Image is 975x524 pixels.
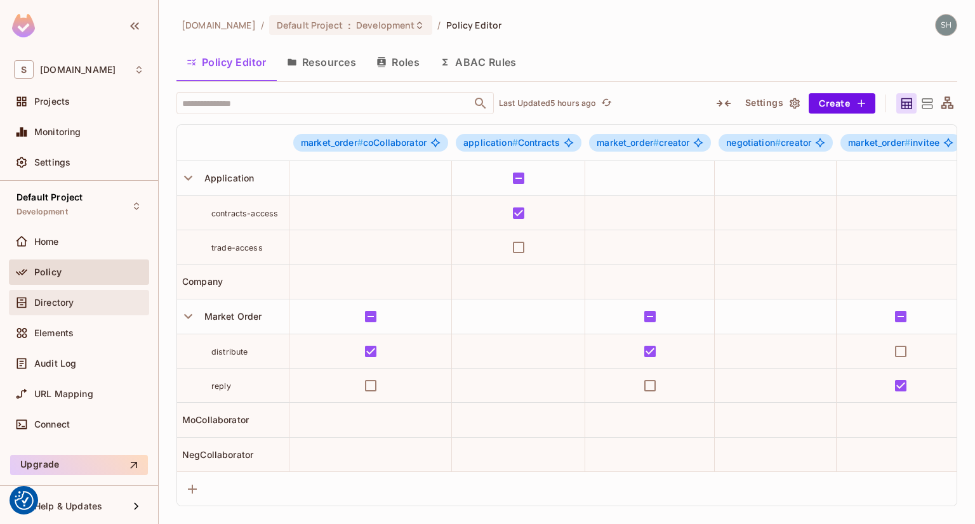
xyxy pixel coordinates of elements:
[177,414,249,425] span: MoCollaborator
[356,19,415,31] span: Development
[437,19,441,31] li: /
[261,19,264,31] li: /
[740,93,804,114] button: Settings
[34,157,70,167] span: Settings
[12,14,35,37] img: SReyMgAAAABJRU5ErkJggg==
[848,137,910,148] span: market_order
[905,137,910,148] span: #
[653,137,659,148] span: #
[347,20,352,30] span: :
[463,137,518,148] span: application
[512,137,518,148] span: #
[211,209,278,218] span: contracts-access
[277,46,366,78] button: Resources
[10,455,148,475] button: Upgrade
[601,97,612,110] span: refresh
[34,501,102,511] span: Help & Updates
[17,192,83,202] span: Default Project
[40,65,116,75] span: Workspace: sea.live
[499,98,596,108] p: Last Updated 5 hours ago
[182,19,256,31] span: the active workspace
[463,138,560,148] span: Contracts
[34,389,93,399] span: URL Mapping
[775,137,781,148] span: #
[176,46,277,78] button: Policy Editor
[840,134,961,152] span: market_order#invitee
[809,93,875,114] button: Create
[472,95,489,112] button: Open
[17,207,68,217] span: Development
[15,491,34,510] img: Revisit consent button
[293,134,448,152] span: market_order#coCollaborator
[34,267,62,277] span: Policy
[34,298,74,308] span: Directory
[34,328,74,338] span: Elements
[34,127,81,137] span: Monitoring
[177,449,253,460] span: NegCollaborator
[599,96,614,111] button: refresh
[177,276,223,287] span: Company
[211,347,248,357] span: distribute
[211,243,263,252] span: trade-access
[596,96,614,111] span: Click to refresh data
[430,46,527,78] button: ABAC Rules
[589,134,711,152] span: market_order#creator
[726,138,811,148] span: creator
[34,358,76,369] span: Audit Log
[848,138,939,148] span: invitee
[34,96,70,107] span: Projects
[15,491,34,510] button: Consent Preferences
[199,311,262,322] span: Market Order
[301,137,363,148] span: market_order
[719,134,833,152] span: negotiation#creator
[211,381,231,391] span: reply
[597,138,689,148] span: creator
[446,19,502,31] span: Policy Editor
[366,46,430,78] button: Roles
[34,419,70,429] span: Connect
[199,173,255,183] span: Application
[277,19,343,31] span: Default Project
[456,134,581,152] span: application#Contracts
[357,137,363,148] span: #
[936,15,957,36] img: shyamalan.chemmery@testshipping.com
[301,138,427,148] span: coCollaborator
[34,237,59,247] span: Home
[597,137,659,148] span: market_order
[726,137,781,148] span: negotiation
[14,60,34,79] span: S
